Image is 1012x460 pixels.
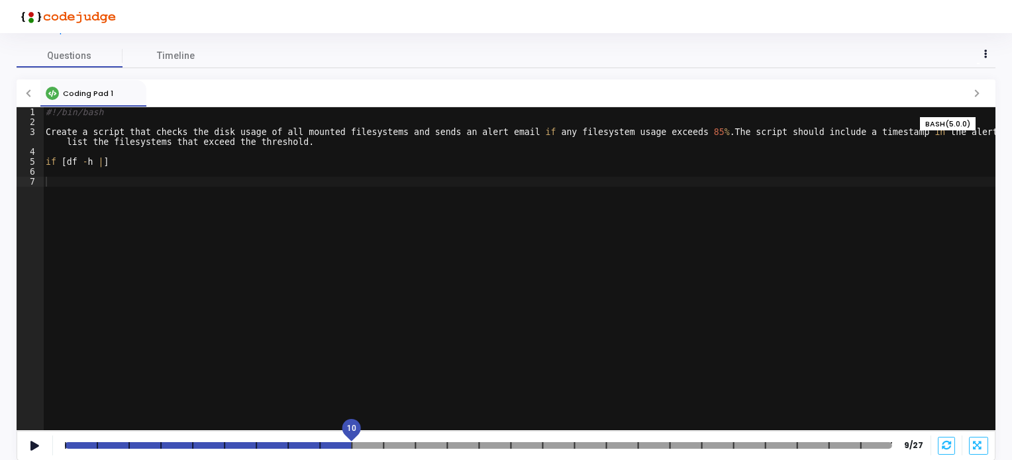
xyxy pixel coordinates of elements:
img: logo [17,3,116,30]
div: 3 [17,127,44,147]
span: 10 [346,422,356,434]
div: 6 [17,167,44,177]
span: Coding Pad 1 [63,88,113,99]
div: 4 [17,147,44,157]
div: 2 [17,117,44,127]
strong: 9/27 [904,439,924,451]
span: BASH(5.0.0) [925,118,970,130]
span: Questions [17,49,123,63]
div: 7 [17,177,44,187]
div: 5 [17,157,44,167]
a: View Description [17,26,90,34]
div: 1 [17,107,44,117]
span: Timeline [157,49,195,63]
